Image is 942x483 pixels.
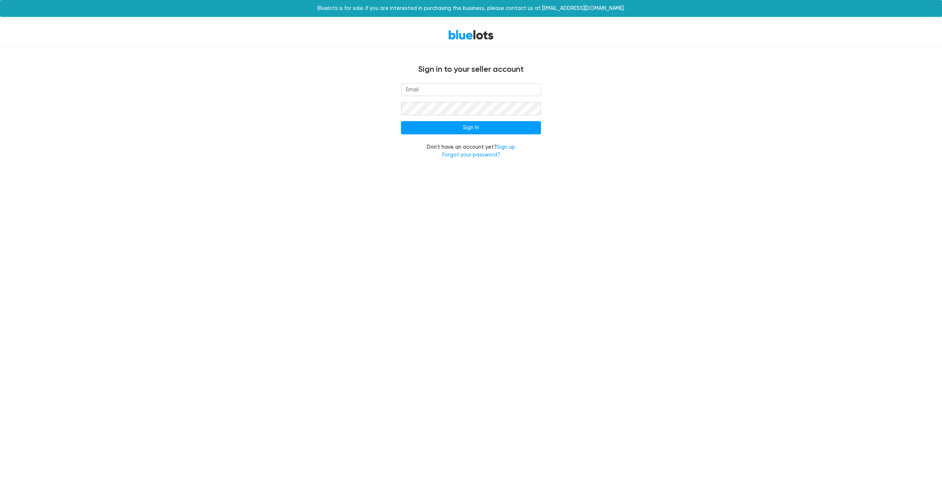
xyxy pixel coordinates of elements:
a: BlueLots [448,29,494,40]
div: Don't have an account yet? [401,143,541,159]
a: Sign up [497,144,515,150]
input: Email [401,83,541,96]
a: Forgot your password? [442,152,500,158]
input: Sign In [401,121,541,134]
h4: Sign in to your seller account [250,65,692,74]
